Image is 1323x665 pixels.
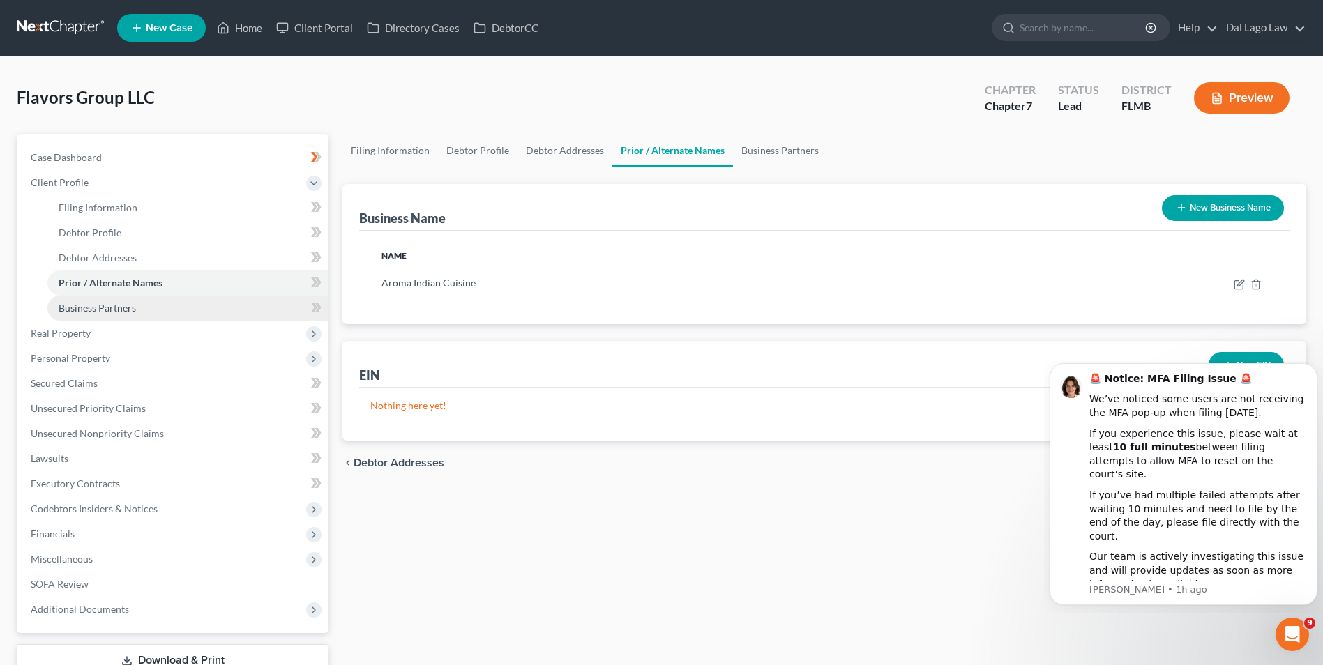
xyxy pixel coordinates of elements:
[20,371,328,396] a: Secured Claims
[1044,361,1323,613] iframe: Intercom notifications message
[31,352,110,364] span: Personal Property
[31,503,158,514] span: Codebtors Insiders & Notices
[31,603,129,615] span: Additional Documents
[31,427,164,439] span: Unsecured Nonpriority Claims
[47,195,328,220] a: Filing Information
[438,134,517,167] a: Debtor Profile
[59,227,121,238] span: Debtor Profile
[269,15,360,40] a: Client Portal
[1121,98,1172,114] div: FLMB
[31,578,89,590] span: SOFA Review
[985,98,1036,114] div: Chapter
[733,134,827,167] a: Business Partners
[20,145,328,170] a: Case Dashboard
[370,270,984,296] td: Aroma Indian Cuisine
[47,270,328,296] a: Prior / Alternate Names
[359,210,446,227] div: Business Name
[359,367,380,383] div: EIN
[59,277,162,289] span: Prior / Alternate Names
[1121,82,1172,98] div: District
[1219,15,1306,40] a: Dal Lago Law
[31,327,91,339] span: Real Property
[47,296,328,321] a: Business Partners
[20,421,328,446] a: Unsecured Nonpriority Claims
[360,15,467,40] a: Directory Cases
[31,452,68,464] span: Lawsuits
[210,15,269,40] a: Home
[17,87,155,107] span: Flavors Group LLC
[31,176,89,188] span: Client Profile
[370,242,984,270] th: Name
[59,252,137,263] span: Debtor Addresses
[370,399,1278,413] p: Nothing here yet!
[47,245,328,270] a: Debtor Addresses
[31,528,75,540] span: Financials
[1304,618,1315,629] span: 9
[20,446,328,471] a: Lawsuits
[59,201,137,213] span: Filing Information
[985,82,1036,98] div: Chapter
[1162,195,1284,221] button: New Business Name
[1058,82,1099,98] div: Status
[612,134,733,167] a: Prior / Alternate Names
[59,302,136,314] span: Business Partners
[467,15,545,40] a: DebtorCC
[31,477,120,489] span: Executory Contracts
[517,134,612,167] a: Debtor Addresses
[47,220,328,245] a: Debtor Profile
[1276,618,1309,651] iframe: Intercom live chat
[146,23,192,33] span: New Case
[20,396,328,421] a: Unsecured Priority Claims
[20,471,328,496] a: Executory Contracts
[1171,15,1218,40] a: Help
[31,377,98,389] span: Secured Claims
[342,457,444,468] button: chevron_left Debtor Addresses
[1020,15,1147,40] input: Search by name...
[31,151,102,163] span: Case Dashboard
[20,572,328,597] a: SOFA Review
[354,457,444,468] span: Debtor Addresses
[1058,98,1099,114] div: Lead
[31,553,93,565] span: Miscellaneous
[1026,99,1032,112] span: 7
[1194,82,1290,114] button: Preview
[342,134,438,167] a: Filing Information
[31,402,146,414] span: Unsecured Priority Claims
[342,457,354,468] i: chevron_left
[1209,352,1284,378] button: New EIN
